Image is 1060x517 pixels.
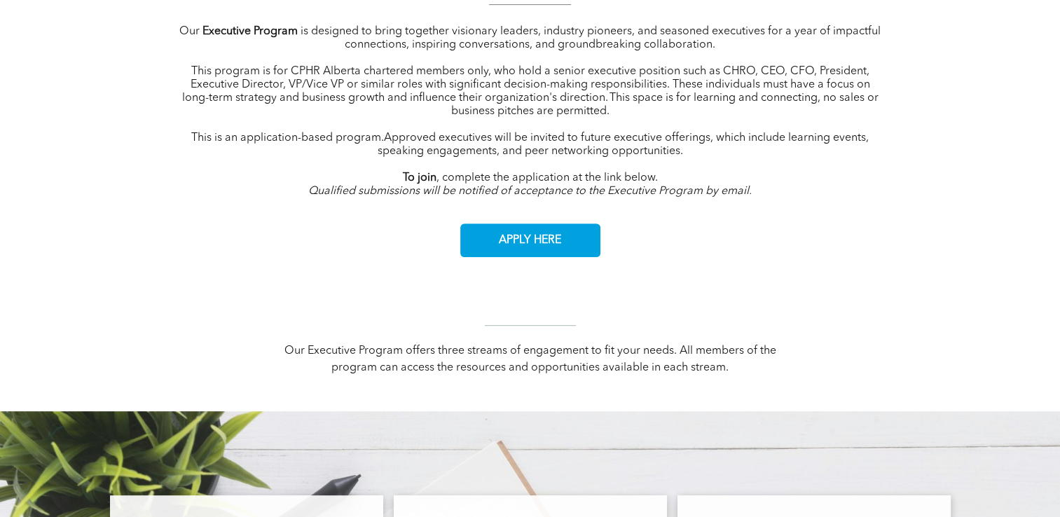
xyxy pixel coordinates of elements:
[191,132,869,157] span: This is an application-based program. Approved executives will be invited to future executive off...
[436,172,657,184] span: , complete the application at the link below.
[460,223,600,257] a: APPLY HERE
[402,172,436,184] strong: To join
[308,186,752,197] span: Qualified submissions will be notified of acceptance to the Executive Program by email.
[179,26,200,37] span: Our
[181,66,878,117] span: This program is for CPHR Alberta chartered members only, who hold a senior executive position suc...
[202,26,298,37] strong: Executive Program
[301,26,881,50] span: is designed to bring together visionary leaders, industry pioneers, and seasoned executives for a...
[494,227,566,254] span: APPLY HERE
[284,345,776,373] span: Our Executive Program offers three streams of engagement to fit your needs. All members of the pr...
